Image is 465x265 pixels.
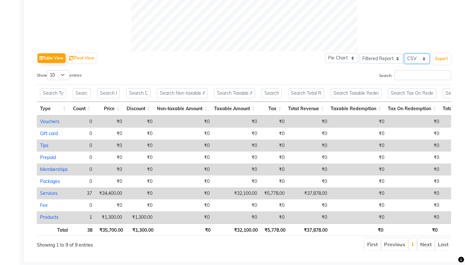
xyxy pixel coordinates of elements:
td: ₹0 [125,164,156,175]
td: ₹0 [387,152,442,164]
td: ₹0 [288,116,330,128]
td: ₹0 [330,199,387,211]
td: 0 [71,199,95,211]
td: ₹0 [330,152,387,164]
td: ₹0 [156,187,213,199]
input: Search Type [40,88,66,98]
td: 1 [71,211,95,223]
td: ₹0 [95,199,125,211]
td: ₹0 [387,175,442,187]
td: ₹0 [387,164,442,175]
td: ₹0 [125,199,156,211]
th: Discount: activate to sort column ascending [123,102,154,116]
th: Tax: activate to sort column ascending [258,102,285,116]
td: ₹0 [260,211,288,223]
input: Search Discount [126,88,150,98]
td: ₹0 [156,211,213,223]
th: Total Revenue: activate to sort column ascending [285,102,327,116]
input: Search Non-taxable Amount [157,88,208,98]
td: ₹0 [330,187,387,199]
td: ₹0 [387,187,442,199]
td: 0 [71,116,95,128]
td: ₹0 [260,175,288,187]
input: Search Price [97,88,120,98]
input: Search Count [73,88,91,98]
th: ₹0 [157,223,214,236]
th: Total [37,223,71,236]
th: ₹35,700.00 [96,223,126,236]
td: ₹0 [213,140,260,152]
th: Type: activate to sort column ascending [37,102,69,116]
td: 37 [71,187,95,199]
a: Vouchers [40,119,59,124]
td: 0 [71,152,95,164]
td: ₹0 [213,116,260,128]
td: ₹34,400.00 [95,187,125,199]
a: Prepaid [40,154,56,160]
a: Gift card [40,131,58,136]
td: ₹0 [260,164,288,175]
td: ₹0 [156,164,213,175]
td: ₹0 [95,152,125,164]
label: Show entries [37,70,82,80]
td: ₹0 [288,211,330,223]
td: ₹0 [213,211,260,223]
td: 0 [71,175,95,187]
td: ₹32,100.00 [213,187,260,199]
td: ₹0 [95,164,125,175]
td: ₹0 [95,140,125,152]
th: Tax On Redemption: activate to sort column ascending [385,102,439,116]
td: ₹0 [125,140,156,152]
a: 1 [411,241,414,247]
td: ₹0 [260,116,288,128]
td: ₹0 [387,140,442,152]
div: Showing 1 to 9 of 9 entries [37,238,204,249]
td: ₹0 [330,175,387,187]
td: ₹0 [213,164,260,175]
td: ₹0 [260,199,288,211]
input: Search Tax [262,88,282,98]
td: ₹1,300.00 [125,211,156,223]
button: Export [433,53,450,64]
a: Fee [40,202,48,208]
td: ₹0 [260,152,288,164]
td: 0 [71,128,95,140]
td: ₹0 [95,128,125,140]
td: ₹0 [156,152,213,164]
th: ₹0 [387,223,441,236]
label: Search: [379,70,451,80]
th: ₹32,100.00 [214,223,261,236]
a: Tips [40,143,48,148]
a: Packages [40,178,60,184]
td: ₹0 [387,199,442,211]
td: ₹0 [213,152,260,164]
td: ₹0 [95,175,125,187]
th: Count: activate to sort column ascending [69,102,94,116]
select: Showentries [47,70,69,80]
td: ₹0 [156,128,213,140]
a: Memberships [40,166,68,172]
input: Search Total Revenue [288,88,324,98]
td: ₹0 [260,140,288,152]
td: ₹0 [213,128,260,140]
th: Price: activate to sort column ascending [94,102,123,116]
td: ₹0 [125,152,156,164]
td: ₹5,778.00 [260,187,288,199]
td: ₹0 [156,116,213,128]
th: ₹1,300.00 [126,223,157,236]
td: ₹0 [330,211,387,223]
td: ₹0 [125,128,156,140]
td: ₹0 [288,199,330,211]
td: ₹0 [156,199,213,211]
a: Services [40,190,57,196]
td: ₹0 [288,152,330,164]
a: Products [40,214,58,220]
td: ₹0 [387,116,442,128]
td: ₹0 [330,116,387,128]
td: ₹0 [330,140,387,152]
td: ₹0 [95,116,125,128]
th: ₹0 [331,223,387,236]
td: ₹0 [387,211,442,223]
td: ₹0 [330,164,387,175]
input: Search Taxable Amount [214,88,255,98]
